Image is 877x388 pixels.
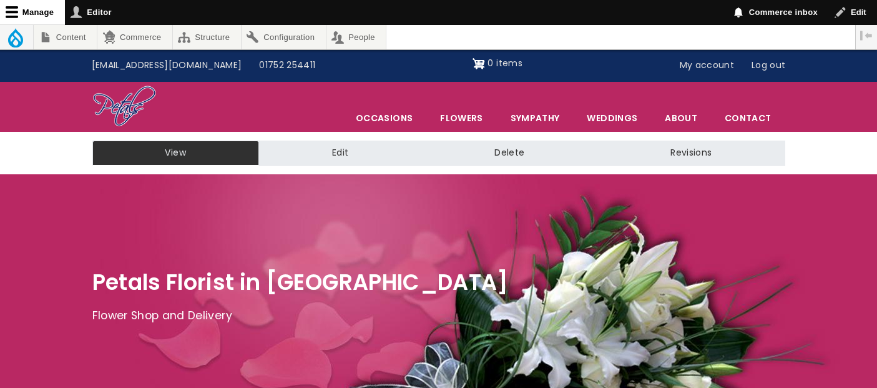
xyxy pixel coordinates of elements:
a: Contact [712,105,784,131]
a: Log out [743,54,794,77]
a: Sympathy [497,105,573,131]
a: People [326,25,386,49]
a: View [92,141,259,166]
a: Revisions [597,141,785,166]
a: Configuration [242,25,326,49]
a: Structure [173,25,241,49]
button: Vertical orientation [856,25,877,46]
span: Petals Florist in [GEOGRAPHIC_DATA] [92,267,509,297]
a: Flowers [427,105,496,131]
span: 0 items [487,57,522,69]
p: Flower Shop and Delivery [92,307,785,326]
a: Content [34,25,97,49]
span: Occasions [343,105,426,131]
a: Delete [421,141,597,166]
img: Shopping cart [473,54,485,74]
a: [EMAIL_ADDRESS][DOMAIN_NAME] [83,54,251,77]
a: Commerce [97,25,172,49]
a: My account [671,54,743,77]
a: About [652,105,710,131]
img: Home [92,85,157,129]
span: Weddings [574,105,650,131]
a: 01752 254411 [250,54,324,77]
a: Shopping cart 0 items [473,54,522,74]
nav: Tabs [83,141,795,166]
a: Edit [259,141,421,166]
